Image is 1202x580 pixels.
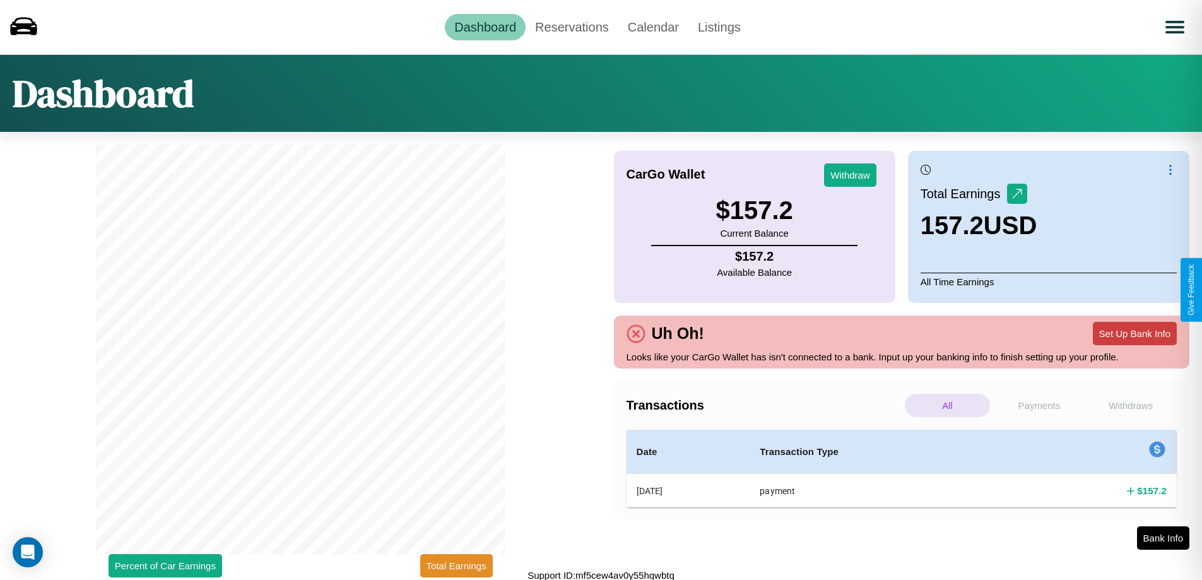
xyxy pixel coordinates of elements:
button: Bank Info [1137,526,1189,550]
th: [DATE] [627,474,750,508]
h3: $ 157.2 [716,196,792,225]
a: Reservations [526,14,618,40]
p: Total Earnings [921,182,1007,205]
th: payment [750,474,1011,508]
h4: $ 157.2 [1137,484,1167,497]
button: Withdraw [824,163,876,187]
p: Payments [996,394,1081,417]
h1: Dashboard [13,68,194,119]
h4: Uh Oh! [645,324,710,343]
h4: Transactions [627,398,902,413]
p: Available Balance [717,264,792,281]
a: Dashboard [445,14,526,40]
button: Open menu [1157,9,1193,45]
p: All Time Earnings [921,273,1177,290]
p: Withdraws [1088,394,1174,417]
p: All [905,394,990,417]
p: Looks like your CarGo Wallet has isn't connected to a bank. Input up your banking info to finish ... [627,348,1177,365]
p: Current Balance [716,225,792,242]
button: Total Earnings [420,554,493,577]
button: Percent of Car Earnings [109,554,222,577]
div: Give Feedback [1187,264,1196,316]
h4: CarGo Wallet [627,167,705,182]
button: Set Up Bank Info [1093,322,1177,345]
div: Open Intercom Messenger [13,537,43,567]
a: Calendar [618,14,688,40]
a: Listings [688,14,750,40]
h3: 157.2 USD [921,211,1037,240]
h4: $ 157.2 [717,249,792,264]
h4: Transaction Type [760,444,1001,459]
h4: Date [637,444,740,459]
table: simple table [627,430,1177,507]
